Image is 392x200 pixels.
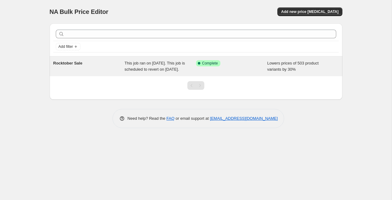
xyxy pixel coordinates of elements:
span: Add new price [MEDICAL_DATA] [281,9,338,14]
span: This job ran on [DATE]. This job is scheduled to revert on [DATE]. [125,61,185,72]
span: Add filter [59,44,73,49]
button: Add new price [MEDICAL_DATA] [277,7,342,16]
span: Lowers prices of 503 product variants by 30% [267,61,319,72]
a: FAQ [166,116,174,121]
span: NA Bulk Price Editor [50,8,108,15]
span: Rocktober Sale [53,61,83,65]
span: Need help? Read the [128,116,167,121]
span: Complete [202,61,218,66]
a: [EMAIL_ADDRESS][DOMAIN_NAME] [210,116,278,121]
nav: Pagination [187,81,204,90]
button: Add filter [56,43,80,50]
span: or email support at [174,116,210,121]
